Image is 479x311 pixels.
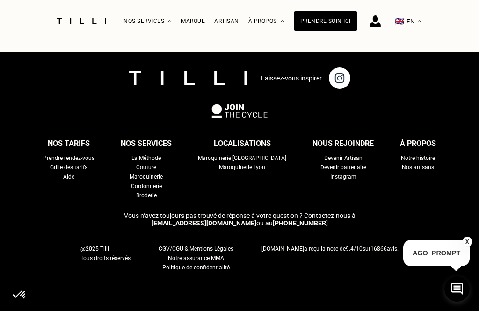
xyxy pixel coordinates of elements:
[159,246,233,252] span: CGV/CGU & Mentions Légales
[124,212,356,219] span: Vous n‘avez toujours pas trouvé de réponse à votre question ? Contactez-nous à
[401,153,435,163] a: Notre histoire
[356,246,363,252] span: 10
[53,18,109,24] img: Logo du service de couturière Tilli
[370,246,387,252] span: 16866
[312,137,374,151] div: Nous rejoindre
[168,255,224,261] span: Notre assurance MMA
[80,253,131,263] span: Tous droits réservés
[181,18,205,24] a: Marque
[463,237,472,247] button: X
[50,163,87,172] a: Grille des tarifs
[261,246,399,252] span: a reçu la note de sur avis.
[417,20,421,22] img: menu déroulant
[214,18,239,24] a: Artisan
[136,163,156,172] a: Couture
[159,244,233,253] a: CGV/CGU & Mentions Légales
[320,163,366,172] a: Devenir partenaire
[403,240,470,266] p: AGO_PROMPT
[80,244,131,253] span: @2025 Tilli
[370,15,381,27] img: icône connexion
[123,0,172,42] div: Nos services
[131,153,161,163] a: La Méthode
[130,172,163,181] a: Maroquinerie
[273,219,328,227] a: [PHONE_NUMBER]
[159,263,233,272] a: Politique de confidentialité
[198,153,286,163] a: Maroquinerie [GEOGRAPHIC_DATA]
[324,153,363,163] a: Devenir Artisan
[214,137,271,151] div: Localisations
[346,246,354,252] span: 9.4
[121,137,172,151] div: Nos services
[63,172,74,181] a: Aide
[136,191,157,200] a: Broderie
[402,163,434,172] a: Nos artisans
[261,74,322,82] p: Laissez-vous inspirer
[294,11,357,31] a: Prendre soin ici
[248,0,284,42] div: À propos
[168,20,172,22] img: Menu déroulant
[329,67,350,89] img: page instagram de Tilli une retoucherie à domicile
[131,181,162,191] a: Cordonnerie
[346,246,363,252] span: /
[211,104,268,118] img: logo Join The Cycle
[152,219,256,227] a: [EMAIL_ADDRESS][DOMAIN_NAME]
[159,253,233,263] a: Notre assurance MMA
[219,163,265,172] a: Maroquinerie Lyon
[129,71,247,85] img: logo Tilli
[48,137,90,151] div: Nos tarifs
[390,0,426,42] button: 🇬🇧 EN
[395,17,404,26] span: 🇬🇧
[43,153,94,163] a: Prendre rendez-vous
[261,246,304,252] span: [DOMAIN_NAME]
[330,172,356,181] a: Instagram
[162,264,230,271] span: Politique de confidentialité
[400,137,436,151] div: À propos
[281,20,284,22] img: Menu déroulant à propos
